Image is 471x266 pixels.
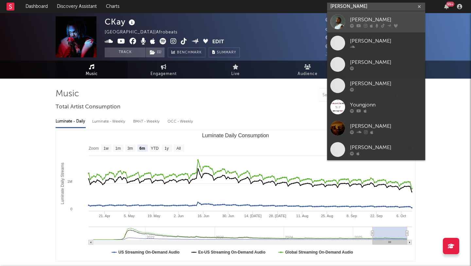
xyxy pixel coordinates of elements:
span: Music [86,70,98,78]
text: 0 [70,207,72,211]
text: 6m [139,146,145,151]
text: 6. Oct [396,214,406,218]
a: [PERSON_NAME] [327,75,425,96]
a: [PERSON_NAME] [327,118,425,139]
text: 30. Jun [222,214,234,218]
text: Ex-US Streaming On-Demand Audio [198,250,266,255]
text: YTD [151,146,159,151]
a: [PERSON_NAME] [327,11,425,32]
div: Luminate - Weekly [92,116,127,127]
a: [PERSON_NAME] [327,54,425,75]
div: BMAT - Weekly [133,116,161,127]
text: 1w [104,146,109,151]
div: [PERSON_NAME] [350,16,422,24]
button: Summary [209,47,240,57]
div: [GEOGRAPHIC_DATA] | Afrobeats [105,28,185,36]
text: 1m [115,146,121,151]
button: (1) [146,47,165,57]
a: [PERSON_NAME] [327,32,425,54]
a: Engagement [128,61,200,79]
text: 21. Apr [99,214,110,218]
text: Luminate Daily Consumption [202,133,269,138]
div: 99 + [446,2,454,7]
div: [PERSON_NAME] [350,58,422,66]
div: CKay [105,16,137,27]
span: 2,600,000 [325,27,356,31]
a: Benchmark [168,47,205,57]
div: Luminate - Daily [56,116,86,127]
text: 8. Sep [347,214,357,218]
a: Audience [271,61,343,79]
text: 25. Aug [321,214,333,218]
div: [PERSON_NAME] [350,80,422,87]
span: Live [231,70,240,78]
text: 3m [128,146,133,151]
text: 5. May [124,214,135,218]
text: 2. Jun [174,214,183,218]
span: Jump Score: 60.8 [325,52,364,57]
div: Youngjonn [350,101,422,109]
a: Music [56,61,128,79]
span: Summary [217,51,236,54]
span: Engagement [150,70,177,78]
a: Live [200,61,271,79]
span: Audience [298,70,318,78]
text: 28. [DATE] [269,214,286,218]
button: 99+ [444,4,449,9]
span: Total Artist Consumption [56,103,120,111]
text: Luminate Daily Streams [60,162,65,204]
text: 11. Aug [296,214,308,218]
span: 1,679,256 [325,18,355,22]
button: Edit [212,38,224,46]
span: 8,743,216 Monthly Listeners [325,45,394,49]
a: [PERSON_NAME] [327,139,425,160]
a: Youngjonn [327,96,425,118]
text: Global Streaming On-Demand Audio [285,250,353,255]
input: Search for artists [327,3,425,11]
button: Track [105,47,146,57]
div: [PERSON_NAME] [350,143,422,151]
input: Search by song name or URL [319,93,388,98]
div: OCC - Weekly [167,116,194,127]
text: 19. May [148,214,161,218]
text: 14. [DATE] [244,214,262,218]
div: [PERSON_NAME] [350,37,422,45]
text: Zoom [89,146,99,151]
svg: Luminate Daily Consumption [56,130,415,261]
div: [PERSON_NAME] [350,122,422,130]
text: All [176,146,181,151]
text: US Streaming On-Demand Audio [118,250,180,255]
span: 1,100,000 [325,36,355,40]
text: 16. Jun [198,214,209,218]
text: 22. Sep [370,214,383,218]
span: ( 1 ) [146,47,165,57]
text: 1y [165,146,169,151]
text: 1M [67,180,72,183]
span: Benchmark [177,49,202,57]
